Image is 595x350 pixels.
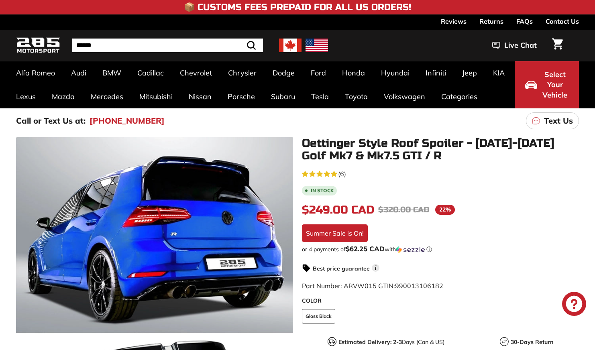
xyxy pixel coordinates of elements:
a: Mazda [44,85,83,108]
span: $320.00 CAD [378,205,429,215]
span: Live Chat [504,40,537,51]
span: 22% [435,205,455,215]
a: Categories [433,85,485,108]
div: Summer Sale is On! [302,224,368,242]
a: KIA [485,61,513,85]
a: Cadillac [129,61,172,85]
span: i [372,264,379,272]
button: Select Your Vehicle [515,61,579,108]
a: Toyota [337,85,376,108]
a: Hyundai [373,61,418,85]
a: Subaru [263,85,303,108]
span: $249.00 CAD [302,203,374,217]
a: Cart [547,32,568,59]
a: Audi [63,61,94,85]
span: Part Number: ARVW015 GTIN: [302,282,443,290]
inbox-online-store-chat: Shopify online store chat [560,292,589,318]
a: Porsche [220,85,263,108]
div: or 4 payments of with [302,245,579,253]
a: Honda [334,61,373,85]
p: Days (Can & US) [338,338,444,346]
a: Chevrolet [172,61,220,85]
a: Contact Us [546,14,579,28]
b: In stock [311,188,334,193]
a: Mercedes [83,85,131,108]
a: Tesla [303,85,337,108]
span: $62.25 CAD [346,244,385,253]
a: Nissan [181,85,220,108]
a: Lexus [8,85,44,108]
label: COLOR [302,297,579,305]
span: 990013106182 [395,282,443,290]
a: FAQs [516,14,533,28]
div: or 4 payments of$62.25 CADwithSezzle Click to learn more about Sezzle [302,245,579,253]
input: Search [72,39,263,52]
span: (6) [338,169,346,179]
a: [PHONE_NUMBER] [90,115,165,127]
strong: Estimated Delivery: 2-3 [338,338,402,346]
a: Text Us [526,112,579,129]
img: Sezzle [396,246,425,253]
a: BMW [94,61,129,85]
a: 4.7 rating (6 votes) [302,168,579,179]
a: Mitsubishi [131,85,181,108]
a: Ford [303,61,334,85]
p: Call or Text Us at: [16,115,86,127]
img: Logo_285_Motorsport_areodynamics_components [16,36,60,55]
p: Text Us [544,115,573,127]
a: Alfa Romeo [8,61,63,85]
h1: Oettinger Style Roof Spoiler - [DATE]-[DATE] Golf Mk7 & Mk7.5 GTI / R [302,137,579,162]
h4: 📦 Customs Fees Prepaid for All US Orders! [184,2,411,12]
span: Select Your Vehicle [541,69,569,100]
a: Returns [479,14,503,28]
button: Live Chat [482,35,547,55]
a: Chrysler [220,61,265,85]
a: Reviews [441,14,467,28]
strong: 30-Days Return [511,338,553,346]
a: Jeep [454,61,485,85]
a: Infiniti [418,61,454,85]
a: Volkswagen [376,85,433,108]
strong: Best price guarantee [313,265,370,272]
a: Dodge [265,61,303,85]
